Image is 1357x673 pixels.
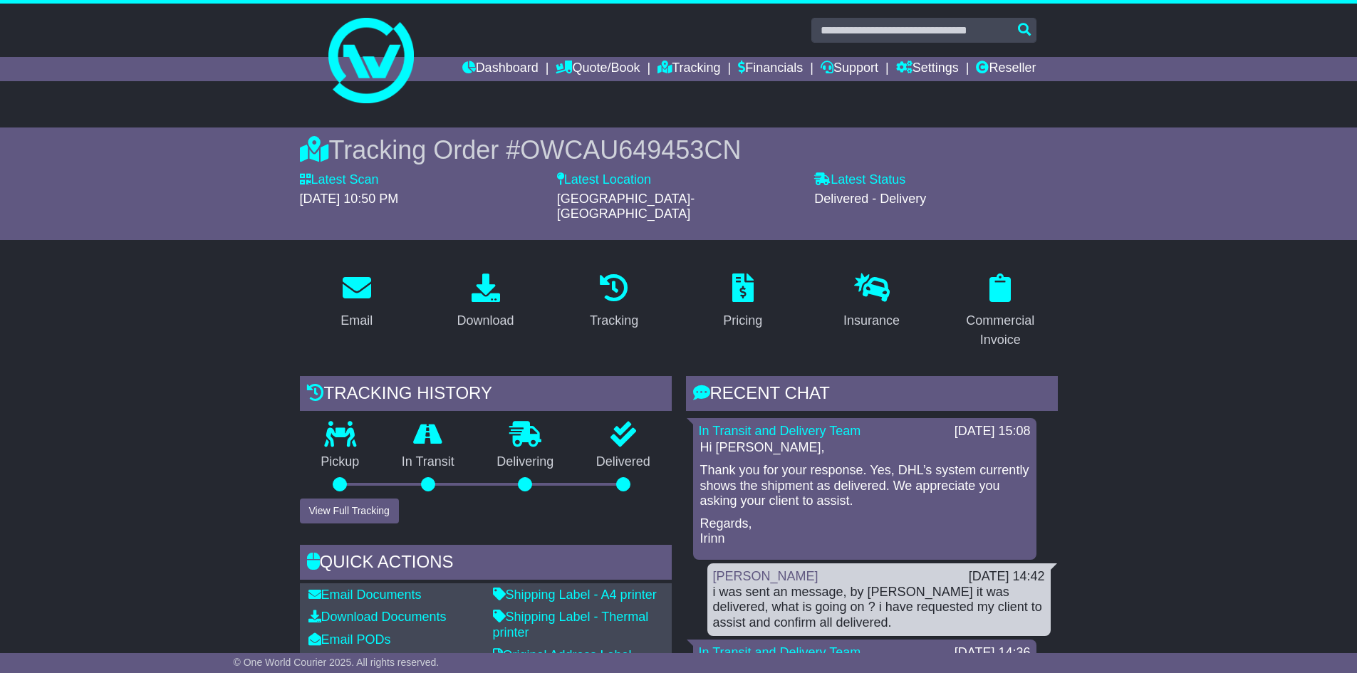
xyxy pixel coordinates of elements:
div: Tracking Order # [300,135,1058,165]
a: Email Documents [308,588,422,602]
div: Tracking history [300,376,672,414]
a: Shipping Label - A4 printer [493,588,657,602]
a: Reseller [976,57,1036,81]
a: Original Address Label [493,648,632,662]
a: In Transit and Delivery Team [699,645,861,659]
span: Delivered - Delivery [814,192,926,206]
div: RECENT CHAT [686,376,1058,414]
div: Download [457,311,514,330]
a: Quote/Book [556,57,640,81]
a: Settings [896,57,959,81]
span: OWCAU649453CN [520,135,741,165]
a: Email PODs [308,632,391,647]
a: Support [821,57,878,81]
div: i was sent an message, by [PERSON_NAME] it was delivered, what is going on ? i have requested my ... [713,585,1045,631]
a: Dashboard [462,57,539,81]
div: [DATE] 14:36 [955,645,1031,661]
p: Delivered [575,454,672,470]
a: Pricing [714,268,771,335]
p: Pickup [300,454,381,470]
div: Quick Actions [300,545,672,583]
p: Delivering [476,454,576,470]
div: Tracking [590,311,638,330]
label: Latest Status [814,172,905,188]
div: Email [340,311,373,330]
span: [GEOGRAPHIC_DATA]-[GEOGRAPHIC_DATA] [557,192,695,221]
a: [PERSON_NAME] [713,569,818,583]
a: Financials [738,57,803,81]
a: Insurance [834,268,909,335]
p: In Transit [380,454,476,470]
a: Download [447,268,523,335]
a: Shipping Label - Thermal printer [493,610,649,640]
a: Download Documents [308,610,447,624]
div: Pricing [723,311,762,330]
div: [DATE] 14:42 [969,569,1045,585]
button: View Full Tracking [300,499,399,523]
div: Commercial Invoice [952,311,1049,350]
div: Insurance [843,311,900,330]
span: © One World Courier 2025. All rights reserved. [234,657,440,668]
a: Commercial Invoice [943,268,1058,355]
a: Email [331,268,382,335]
p: Regards, Irinn [700,516,1029,547]
span: [DATE] 10:50 PM [300,192,399,206]
label: Latest Location [557,172,651,188]
label: Latest Scan [300,172,379,188]
div: [DATE] 15:08 [955,424,1031,439]
a: Tracking [581,268,648,335]
a: Tracking [657,57,720,81]
a: In Transit and Delivery Team [699,424,861,438]
p: Thank you for your response. Yes, DHL’s system currently shows the shipment as delivered. We appr... [700,463,1029,509]
p: Hi [PERSON_NAME], [700,440,1029,456]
